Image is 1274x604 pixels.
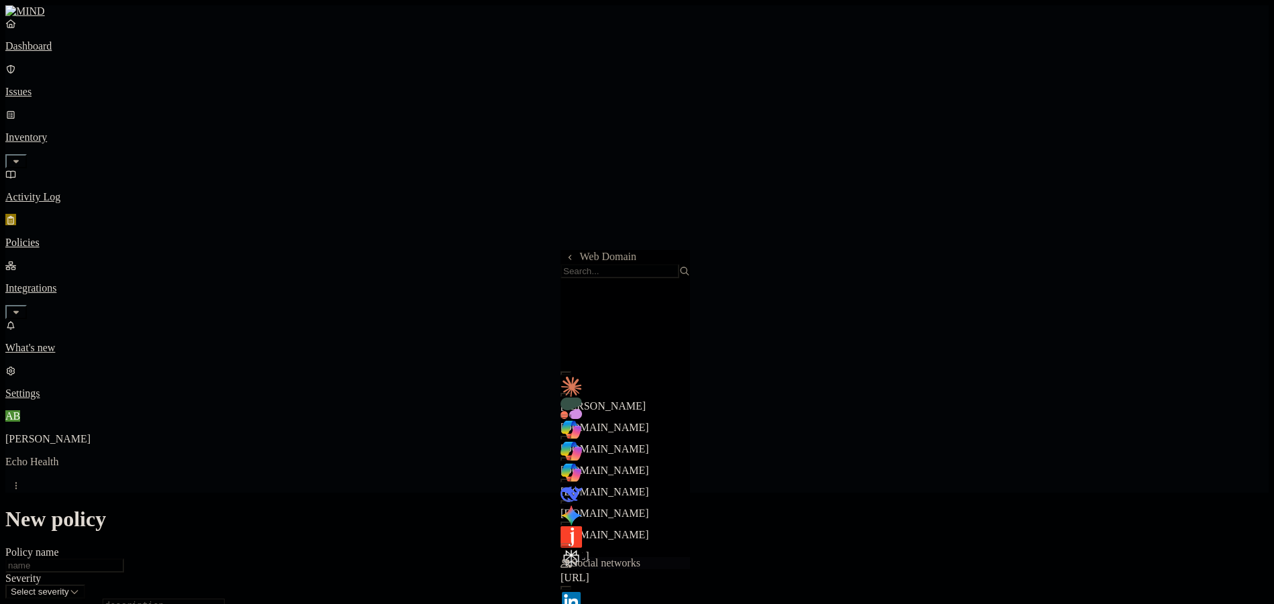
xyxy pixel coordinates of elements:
p: Dashboard [5,40,1269,52]
a: Issues [5,63,1269,98]
input: name [5,558,124,572]
p: Inventory [5,131,1269,143]
a: Dashboard [5,17,1269,52]
a: Inventory [5,109,1269,166]
img: claude.ai favicon [561,376,582,398]
img: copilot.cloud.microsoft favicon [561,419,582,440]
a: MIND [5,5,1269,17]
input: Search... [561,264,679,278]
img: jasper.ai favicon [561,526,582,548]
img: MIND [5,5,45,17]
label: Policy name [5,546,59,558]
img: deepseek.com favicon [561,483,582,505]
a: Integrations [5,259,1269,317]
div: Social networks [561,557,690,569]
p: Issues [5,86,1269,98]
p: What's new [5,342,1269,354]
p: Settings [5,387,1269,400]
p: [PERSON_NAME] [5,433,1269,445]
a: Activity Log [5,168,1269,203]
a: What's new [5,319,1269,354]
p: Policies [5,237,1269,249]
img: perplexity.ai favicon [561,548,582,569]
span: AB [5,410,20,422]
a: Policies [5,214,1269,249]
p: Integrations [5,282,1269,294]
span: [URL] [561,572,589,583]
img: gemini.google.com favicon [561,505,582,526]
p: Activity Log [5,191,1269,203]
img: m365.cloud.microsoft favicon [561,462,582,483]
h1: New policy [5,507,1269,532]
p: Echo Health [5,456,1269,468]
a: Settings [5,365,1269,400]
label: Severity [5,572,41,584]
span: Web Domain [580,251,636,262]
img: cohere.com favicon [561,398,582,419]
img: copilot.microsoft.com favicon [561,440,582,462]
